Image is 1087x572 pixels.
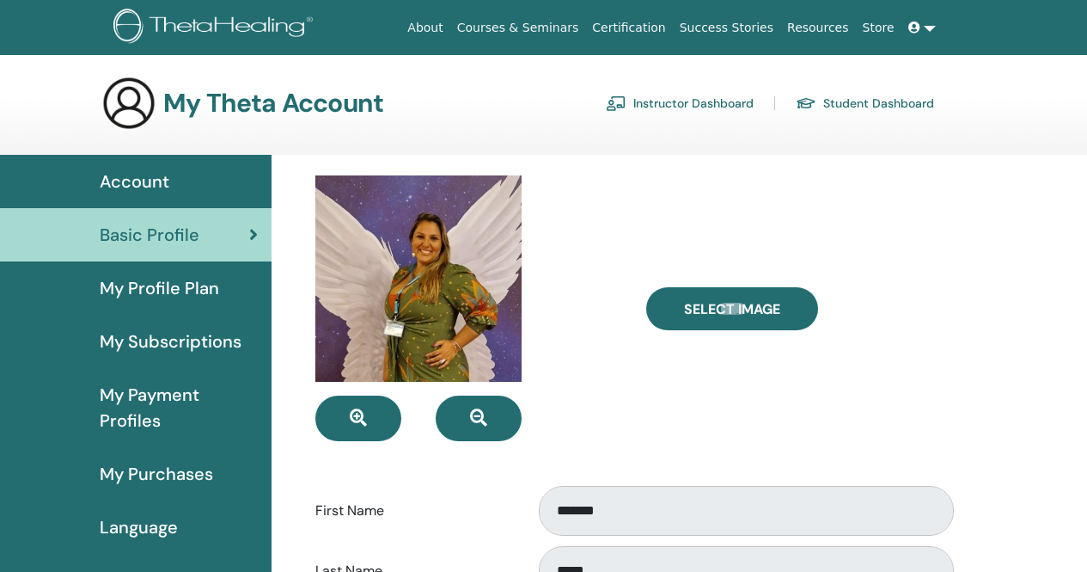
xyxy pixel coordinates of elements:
img: generic-user-icon.jpg [101,76,156,131]
span: Basic Profile [100,222,199,248]
span: Language [100,514,178,540]
input: Select Image [721,303,743,315]
span: My Subscriptions [100,329,241,354]
img: graduation-cap.svg [796,96,816,111]
img: default.jpg [315,175,522,382]
a: Student Dashboard [796,89,934,117]
span: My Payment Profiles [100,382,258,434]
a: Certification [585,12,672,44]
a: Resources [780,12,856,44]
a: Success Stories [673,12,780,44]
a: Instructor Dashboard [606,89,754,117]
a: About [400,12,449,44]
a: Courses & Seminars [450,12,586,44]
span: Account [100,169,169,194]
img: logo.png [113,9,319,47]
a: Store [856,12,901,44]
h3: My Theta Account [163,88,383,119]
span: My Purchases [100,461,213,487]
span: My Profile Plan [100,275,219,301]
label: First Name [302,495,522,527]
img: chalkboard-teacher.svg [606,95,626,111]
span: Select Image [684,300,780,318]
